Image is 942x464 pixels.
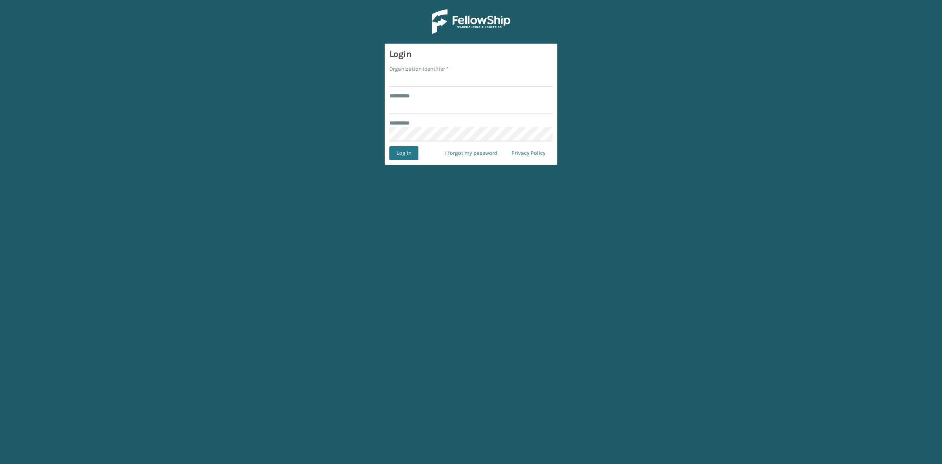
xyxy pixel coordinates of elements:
a: I forgot my password [438,146,504,160]
button: Log In [389,146,418,160]
h3: Login [389,48,553,60]
label: Organization Identifier [389,65,449,73]
img: Logo [432,9,510,34]
a: Privacy Policy [504,146,553,160]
